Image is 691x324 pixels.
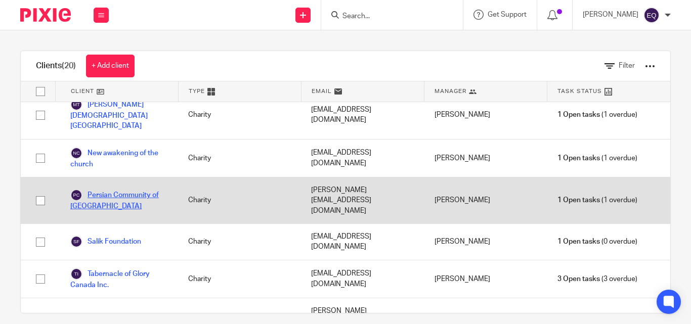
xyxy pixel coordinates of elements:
input: Search [341,12,433,21]
div: Charity [178,260,301,298]
span: Get Support [488,11,527,18]
img: svg%3E [70,99,82,111]
p: [PERSON_NAME] [583,10,638,20]
span: (1 overdue) [557,153,637,163]
span: (20) [62,62,76,70]
span: Task Status [557,87,602,96]
span: 1 Open tasks [557,153,600,163]
div: [PERSON_NAME] [424,91,547,139]
div: [PERSON_NAME] [424,224,547,260]
span: 1 Open tasks [557,110,600,120]
img: svg%3E [70,147,82,159]
a: Tabernacle of Glory Canada Inc. [70,268,168,290]
a: New awakening of the church [70,147,168,169]
a: Persian Community of [GEOGRAPHIC_DATA] [70,189,168,211]
div: [PERSON_NAME] [424,177,547,223]
a: + Add client [86,55,135,77]
div: Charity [178,224,301,260]
span: Filter [619,62,635,69]
span: (3 overdue) [557,274,637,284]
span: Manager [435,87,466,96]
input: Select all [31,82,50,101]
img: svg%3E [643,7,660,23]
div: Charity [178,91,301,139]
span: Type [189,87,205,96]
div: Charity [178,140,301,177]
img: svg%3E [70,189,82,201]
img: Pixie [20,8,71,22]
span: (1 overdue) [557,195,637,205]
span: 1 Open tasks [557,237,600,247]
h1: Clients [36,61,76,71]
div: [EMAIL_ADDRESS][DOMAIN_NAME] [301,140,424,177]
span: 1 Open tasks [557,195,600,205]
div: [EMAIL_ADDRESS][DOMAIN_NAME] [301,224,424,260]
a: [PERSON_NAME][DEMOGRAPHIC_DATA] [GEOGRAPHIC_DATA] [70,99,168,131]
div: [EMAIL_ADDRESS][DOMAIN_NAME] [301,91,424,139]
img: svg%3E [70,268,82,280]
img: svg%3E [70,236,82,248]
span: (1 overdue) [557,110,637,120]
a: Salik Foundation [70,236,141,248]
div: [PERSON_NAME][EMAIL_ADDRESS][DOMAIN_NAME] [301,177,424,223]
div: [PERSON_NAME] [424,140,547,177]
div: [EMAIL_ADDRESS][DOMAIN_NAME] [301,260,424,298]
span: Email [312,87,332,96]
div: Charity [178,177,301,223]
span: 3 Open tasks [557,274,600,284]
span: Client [71,87,94,96]
div: [PERSON_NAME] [424,260,547,298]
span: (0 overdue) [557,237,637,247]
